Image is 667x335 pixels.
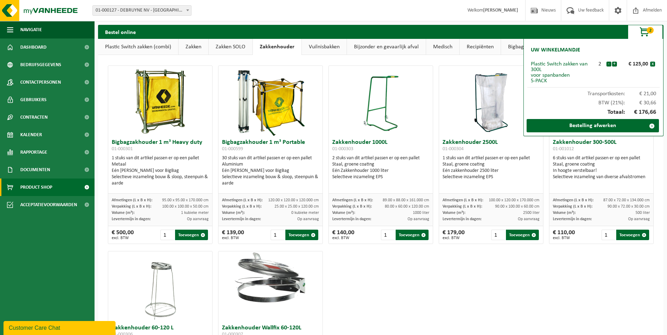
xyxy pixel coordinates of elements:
[332,146,353,152] span: 01-000303
[222,139,319,153] h3: Bigbagzakhouder 1 m³ Portable
[222,155,319,187] div: 30 stuks van dit artikel passen er op een pallet
[20,109,48,126] span: Contracten
[443,146,464,152] span: 01-000304
[523,211,540,215] span: 2500 liter
[501,39,533,55] a: Bigbags
[443,161,540,168] div: Staal, groene coating
[332,155,429,180] div: 2 stuks van dit artikel passen er op een pallet
[553,155,650,180] div: 6 stuks van dit artikel passen er op een pallet
[527,97,660,106] div: BTW (21%):
[602,230,616,240] input: 1
[553,236,575,240] span: excl. BTW
[647,27,654,34] span: 2
[332,168,429,174] div: Eén Zakkenhouder 1000 liter
[606,62,611,67] button: -
[443,168,540,174] div: Eén zakkenhouder 2500 liter
[112,139,209,153] h3: Bigbagzakhouder 1 m³ Heavy duty
[408,217,429,221] span: Op aanvraag
[218,251,322,303] img: 01-000307
[125,66,195,136] img: 01-000301
[181,211,209,215] span: 1 kubieke meter
[271,230,285,240] input: 1
[527,42,584,58] h2: Uw winkelmandje
[489,198,540,202] span: 100.00 x 120.00 x 170.000 cm
[383,198,429,202] span: 89.00 x 88.00 x 161.000 cm
[20,74,61,91] span: Contactpersonen
[553,204,592,209] span: Verpakking (L x B x H):
[332,211,355,215] span: Volume (m³):
[297,217,319,221] span: Op aanvraag
[460,39,501,55] a: Recipiënten
[332,161,429,168] div: Staal, groene coating
[222,174,319,187] div: Selectieve inzameling bouw & sloop, steenpuin & aarde
[474,66,509,136] img: 01-000304
[20,196,77,214] span: Acceptatievoorwaarden
[553,139,650,153] h3: Zakkenhouder 300-500L
[625,91,656,97] span: € 21,00
[332,217,371,221] span: Levertermijn in dagen:
[162,198,209,202] span: 95.00 x 95.00 x 170.000 cm
[593,61,606,67] div: 2
[20,56,61,74] span: Bedrijfsgegevens
[443,139,540,153] h3: Zakkenhouder 2500L
[222,146,243,152] span: 01-000599
[112,198,152,202] span: Afmetingen (L x B x H):
[4,320,117,335] iframe: chat widget
[603,198,650,202] span: 87.00 x 72.00 x 134.000 cm
[506,230,539,240] button: Toevoegen
[112,230,134,240] div: € 500,00
[222,204,262,209] span: Verpakking (L x B x H):
[607,204,650,209] span: 90.00 x 72.00 x 30.00 cm
[175,230,208,240] button: Toevoegen
[20,161,50,179] span: Documenten
[527,88,660,97] div: Transportkosten:
[98,39,178,55] a: Plastic Switch zakken (combi)
[625,100,656,106] span: € 30,66
[635,211,650,215] span: 500 liter
[332,198,373,202] span: Afmetingen (L x B x H):
[222,168,319,174] div: Eén [PERSON_NAME] voor BigBag
[92,5,192,16] span: 01-000127 - DEBRUYNE NV - ARDOOIE
[413,211,429,215] span: 1000 liter
[160,230,175,240] input: 1
[332,139,429,153] h3: Zakkenhouder 1000L
[93,6,191,15] span: 01-000127 - DEBRUYNE NV - ARDOOIE
[20,91,47,109] span: Gebruikers
[553,217,592,221] span: Levertermijn in dagen:
[143,251,178,321] img: 01-000306
[553,211,576,215] span: Volume (m³):
[616,230,649,240] button: Toevoegen
[396,230,429,240] button: Toevoegen
[527,106,660,119] div: Totaal:
[553,174,650,180] div: Selectieve inzameling van diverse afvalstromen
[553,168,650,174] div: In hoogte verstelbaar!
[483,8,518,13] strong: [PERSON_NAME]
[553,198,593,202] span: Afmetingen (L x B x H):
[495,204,540,209] span: 90.00 x 100.00 x 60.00 cm
[443,230,465,240] div: € 179,00
[385,204,429,209] span: 80.00 x 60.00 x 120.00 cm
[443,211,465,215] span: Volume (m³):
[275,204,319,209] span: 25.00 x 25.00 x 120.00 cm
[98,25,143,39] h2: Bestel online
[332,174,429,180] div: Selectieve inzameling EPS
[179,39,208,55] a: Zakken
[612,62,617,67] button: +
[332,230,354,240] div: € 140,00
[112,161,209,168] div: Metaal
[553,230,575,240] div: € 110,00
[236,66,306,136] img: 01-000599
[20,126,42,144] span: Kalender
[302,39,347,55] a: Vuilnisbakken
[518,217,540,221] span: Op aanvraag
[285,230,318,240] button: Toevoegen
[443,174,540,180] div: Selectieve inzameling EPS
[112,155,209,187] div: 1 stuks van dit artikel passen er op een pallet
[491,230,506,240] input: 1
[527,119,659,132] a: Bestelling afwerken
[112,217,151,221] span: Levertermijn in dagen:
[553,146,574,152] span: 01-001012
[20,144,47,161] span: Rapportage
[531,61,593,84] div: Plastic Switch zakken van 300L voor spanbanden 5-PACK
[443,236,465,240] span: excl. BTW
